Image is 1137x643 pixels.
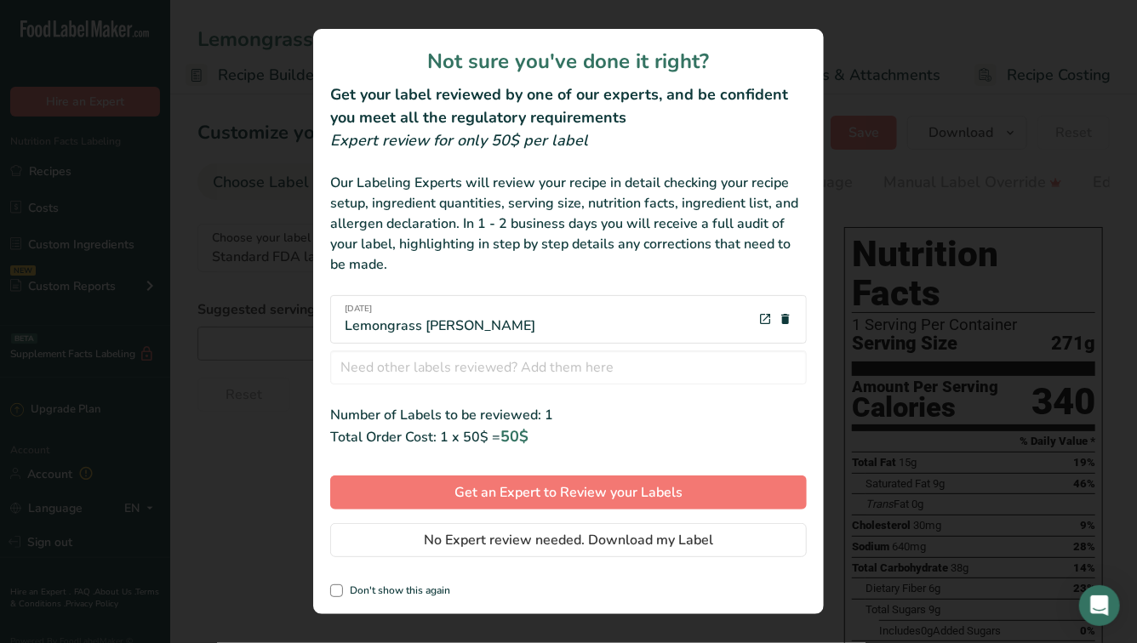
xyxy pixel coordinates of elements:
[345,303,535,316] span: [DATE]
[1079,585,1120,626] div: Open Intercom Messenger
[500,426,529,447] span: 50$
[424,530,713,550] span: No Expert review needed. Download my Label
[330,129,807,152] div: Expert review for only 50$ per label
[330,350,807,384] input: Need other labels reviewed? Add them here
[330,83,807,129] h2: Get your label reviewed by one of our experts, and be confident you meet all the regulatory requi...
[454,482,683,503] span: Get an Expert to Review your Labels
[330,46,807,77] h1: Not sure you've done it right?
[343,584,450,597] span: Don't show this again
[330,523,807,557] button: No Expert review needed. Download my Label
[330,475,807,509] button: Get an Expert to Review your Labels
[330,405,807,425] div: Number of Labels to be reviewed: 1
[345,303,535,336] div: Lemongrass [PERSON_NAME]
[330,425,807,448] div: Total Order Cost: 1 x 50$ =
[330,173,807,275] div: Our Labeling Experts will review your recipe in detail checking your recipe setup, ingredient qua...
